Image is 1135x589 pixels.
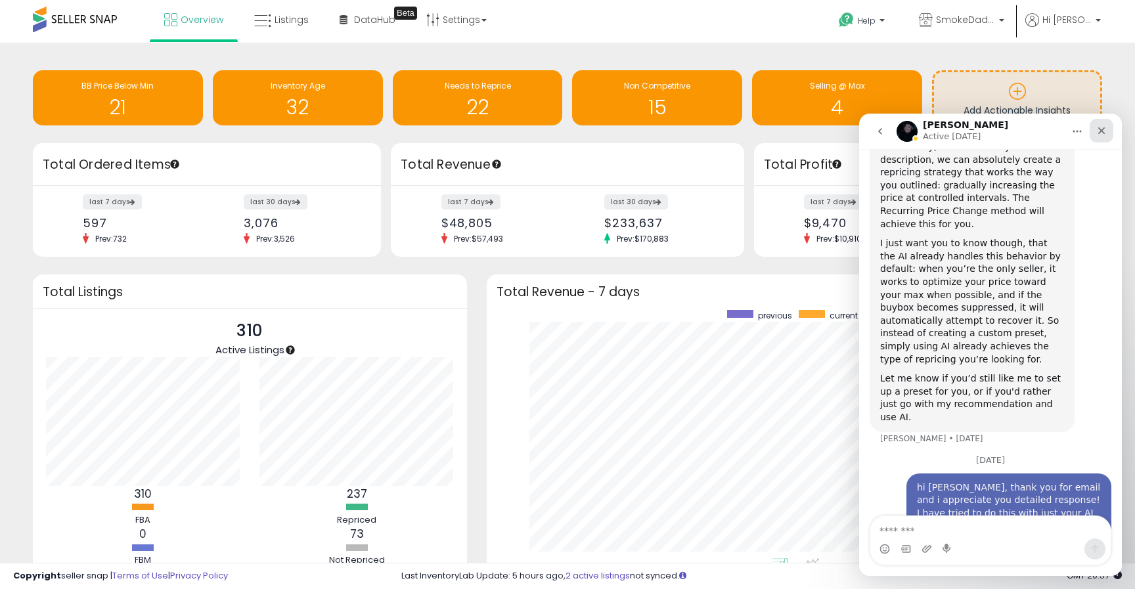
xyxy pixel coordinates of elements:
div: Fred says… [11,360,252,546]
a: Hi [PERSON_NAME] [1025,13,1101,43]
h1: 21 [39,97,196,118]
h3: Total Revenue [401,156,734,174]
div: Repriced [317,514,396,527]
span: Inventory Age [271,80,325,91]
span: Listings [275,13,309,26]
div: Let me know if you’d still like me to set up a preset for you, or if you'd rather just go with my... [21,259,205,310]
div: seller snap | | [13,570,228,582]
span: previous [758,310,792,321]
a: Non Competitive 15 [572,70,742,125]
button: Emoji picker [20,430,31,441]
button: Start recording [83,430,94,441]
div: $48,805 [441,216,558,230]
textarea: Message… [11,403,252,425]
div: Tooltip anchor [491,158,502,170]
div: I understand that you want to price a certain way, and based on your description, we can absolute... [21,14,205,117]
span: Prev: 3,526 [250,233,301,244]
span: Prev: $57,493 [447,233,510,244]
span: Add Actionable Insights [964,104,1071,117]
a: Help [828,2,898,43]
span: Overview [181,13,223,26]
button: Upload attachment [62,430,73,441]
h1: 22 [399,97,556,118]
span: BB Price Below Min [81,80,154,91]
button: Gif picker [41,430,52,441]
span: Non Competitive [624,80,690,91]
strong: Copyright [13,569,61,582]
div: Not Repriced [317,554,396,567]
div: Tooltip anchor [169,158,181,170]
h3: Total Profit [764,156,1092,174]
label: last 30 days [604,194,668,209]
label: last 7 days [83,194,142,209]
b: 73 [350,526,364,542]
div: [DATE] [11,342,252,360]
p: 310 [215,318,284,343]
span: Prev: $170,883 [610,233,675,244]
div: FBA [104,514,183,527]
div: 3,076 [244,216,358,230]
div: $9,470 [804,216,918,230]
div: hi [PERSON_NAME], thank you for email and i appreciate you detailed response! I have tried to do ... [47,360,252,530]
span: Needs to Reprice [445,80,511,91]
div: 597 [83,216,197,230]
div: Tooltip anchor [394,7,417,20]
b: 0 [139,526,146,542]
label: last 7 days [441,194,501,209]
span: Active Listings [215,343,284,357]
label: last 30 days [244,194,307,209]
i: Click here to read more about un-synced listings. [679,571,686,580]
div: hi [PERSON_NAME], thank you for email and i appreciate you detailed response! I have tried to do ... [58,368,242,522]
i: Get Help [838,12,855,28]
span: DataHub [354,13,395,26]
div: Tooltip anchor [284,344,296,356]
div: I just want you to know though, that the AI already handles this behavior by default: when you’re... [21,123,205,252]
span: Prev: 732 [89,233,133,244]
h1: 4 [759,97,916,118]
span: Prev: $10,910 [810,233,868,244]
h3: Total Ordered Items [43,156,371,174]
a: Terms of Use [112,569,168,582]
a: Privacy Policy [170,569,228,582]
span: current [830,310,858,321]
b: 310 [134,486,152,502]
iframe: To enrich screen reader interactions, please activate Accessibility in Grammarly extension settings [859,114,1122,576]
span: Selling @ Max [810,80,865,91]
span: Hi [PERSON_NAME] [1042,13,1092,26]
h1: 15 [579,97,736,118]
div: Tooltip anchor [831,158,843,170]
div: $233,637 [604,216,721,230]
span: SmokeDaddy LLC [936,13,995,26]
b: 237 [347,486,367,502]
h3: Total Revenue - 7 days [497,287,1092,297]
label: last 7 days [804,194,863,209]
h1: 32 [219,97,376,118]
div: [PERSON_NAME] • [DATE] [21,321,124,329]
div: FBM [104,554,183,567]
button: Send a message… [225,425,246,446]
div: Last InventoryLab Update: 5 hours ago, not synced. [401,570,1122,582]
a: Selling @ Max 4 [752,70,922,125]
a: BB Price Below Min 21 [33,70,203,125]
a: 2 active listings [566,569,630,582]
a: Needs to Reprice 22 [393,70,563,125]
a: Add Actionable Insights [934,72,1100,123]
span: Help [858,15,876,26]
a: Inventory Age 32 [213,70,383,125]
h3: Total Listings [43,287,457,297]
